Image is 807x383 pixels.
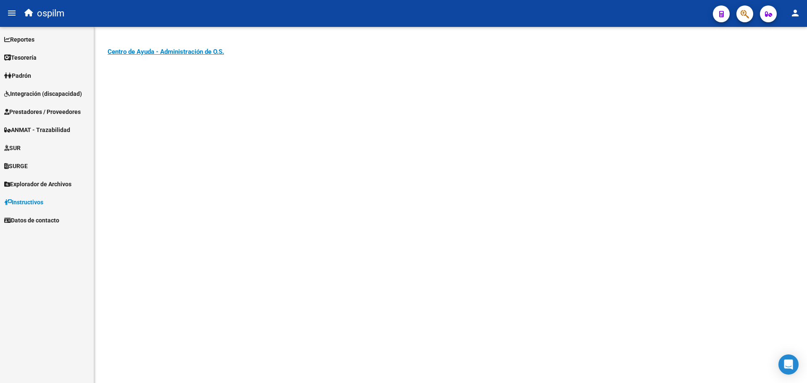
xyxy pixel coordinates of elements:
[790,8,800,18] mat-icon: person
[778,354,799,375] div: Open Intercom Messenger
[4,125,70,135] span: ANMAT - Trazabilidad
[4,143,21,153] span: SUR
[4,198,43,207] span: Instructivos
[4,35,34,44] span: Reportes
[4,53,37,62] span: Tesorería
[4,161,28,171] span: SURGE
[37,4,64,23] span: ospilm
[4,216,59,225] span: Datos de contacto
[108,48,224,55] a: Centro de Ayuda - Administración de O.S.
[4,89,82,98] span: Integración (discapacidad)
[4,71,31,80] span: Padrón
[4,180,71,189] span: Explorador de Archivos
[7,8,17,18] mat-icon: menu
[4,107,81,116] span: Prestadores / Proveedores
